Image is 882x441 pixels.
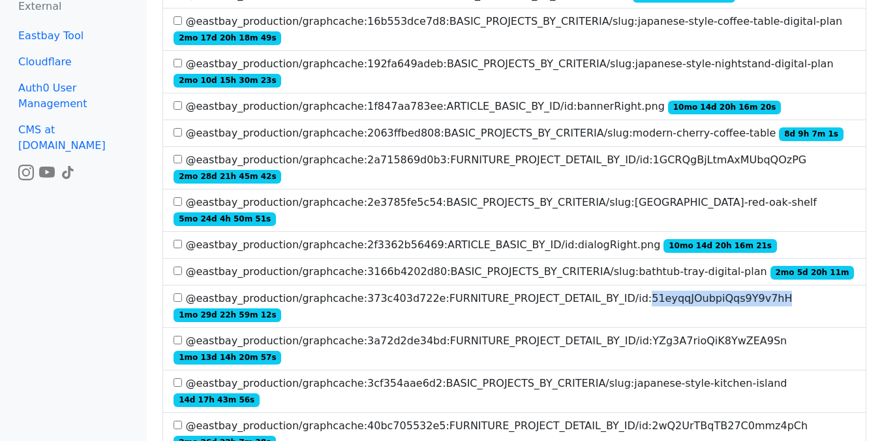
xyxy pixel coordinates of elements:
[174,101,182,110] input: @eastbay_production/graphcache:1f847aa783ee:ARTICLE_BASIC_BY_ID/id:bannerRight.png 10mo 14d 20h 1...
[779,127,843,140] span: 8d 9h 7m 1s
[668,101,781,114] span: 10mo 14d 20h 16m 20s
[770,266,855,279] span: 2mo 5d 20h 11m
[174,195,855,226] label: @eastbay_production/graphcache:2e3785fe5c54:BASIC_PROJECTS_BY_CRITERIA/slug:barcelona-red-oak-shelf
[174,212,276,225] span: 5mo 24d 4h 50m 51s
[39,165,55,178] a: Watch the build video or pictures on YouTube
[174,74,281,87] span: 2mo 10d 15h 30m 23s
[174,99,781,114] label: @eastbay_production/graphcache:1f847aa783ee:ARTICLE_BASIC_BY_ID/id:bannerRight.png
[174,125,843,141] label: @eastbay_production/graphcache:2063ffbed808:BASIC_PROJECTS_BY_CRITERIA/slug:modern-cherry-coffee-...
[174,59,182,67] input: @eastbay_production/graphcache:192fa649adeb:BASIC_PROJECTS_BY_CRITERIA/slug:japanese-style-nights...
[174,336,182,344] input: @eastbay_production/graphcache:3a72d2de34bd:FURNITURE_PROJECT_DETAIL_BY_ID/id:YZg3A7rioQiK8YwZEA9...
[174,155,182,163] input: @eastbay_production/graphcache:2a715869d0b3:FURNITURE_PROJECT_DETAIL_BY_ID/id:1GCRQgBjLtmAxMUbqQO...
[174,31,281,44] span: 2mo 17d 20h 18m 49s
[174,237,776,253] label: @eastbay_production/graphcache:2f3362b56469:ARTICLE_BASIC_BY_ID/id:dialogRight.png
[174,56,855,88] label: @eastbay_production/graphcache:192fa649adeb:BASIC_PROJECTS_BY_CRITERIA/slug:japanese-style-nights...
[18,165,34,178] a: Watch the build video or pictures on Instagram
[60,165,76,178] a: Watch the build video or pictures on TikTok
[174,393,260,406] span: 14d 17h 43m 56s
[8,49,139,75] a: Cloudflare
[8,75,139,117] a: Auth0 User Management
[8,23,139,49] a: Eastbay Tool
[174,152,855,184] label: @eastbay_production/graphcache:2a715869d0b3:FURNITURE_PROJECT_DETAIL_BY_ID/id:1GCRQgBjLtmAxMUbqQOzPG
[174,267,182,275] input: @eastbay_production/graphcache:3166b4202d80:BASIC_PROJECTS_BY_CRITERIA/slug:bathtub-tray-digital-...
[174,240,182,248] input: @eastbay_production/graphcache:2f3362b56469:ARTICLE_BASIC_BY_ID/id:dialogRight.png 10mo 14d 20h 1...
[174,14,855,45] label: @eastbay_production/graphcache:16b553dce7d8:BASIC_PROJECTS_BY_CRITERIA/slug:japanese-style-coffee...
[8,117,139,159] a: CMS at [DOMAIN_NAME]
[174,197,182,206] input: @eastbay_production/graphcache:2e3785fe5c54:BASIC_PROJECTS_BY_CRITERIA/slug:[GEOGRAPHIC_DATA]-red...
[174,378,182,387] input: @eastbay_production/graphcache:3cf354aae6d2:BASIC_PROJECTS_BY_CRITERIA/slug:japanese-style-kitche...
[174,128,182,137] input: @eastbay_production/graphcache:2063ffbed808:BASIC_PROJECTS_BY_CRITERIA/slug:modern-cherry-coffee-...
[174,421,182,429] input: @eastbay_production/graphcache:40bc705532e5:FURNITURE_PROJECT_DETAIL_BY_ID/id:2wQ2UrTBqTB27C0mmz4...
[174,291,855,322] label: @eastbay_production/graphcache:373c403d722e:FURNITURE_PROJECT_DETAIL_BY_ID/id:51eyqqJOubpiQqs9Y9v7hH
[174,264,854,280] label: @eastbay_production/graphcache:3166b4202d80:BASIC_PROJECTS_BY_CRITERIA/slug:bathtub-tray-digital-...
[663,239,776,252] span: 10mo 14d 20h 16m 21s
[174,293,182,302] input: @eastbay_production/graphcache:373c403d722e:FURNITURE_PROJECT_DETAIL_BY_ID/id:51eyqqJOubpiQqs9Y9v...
[174,170,281,183] span: 2mo 28d 21h 45m 42s
[174,351,281,364] span: 1mo 13d 14h 20m 57s
[174,16,182,25] input: @eastbay_production/graphcache:16b553dce7d8:BASIC_PROJECTS_BY_CRITERIA/slug:japanese-style-coffee...
[174,333,855,365] label: @eastbay_production/graphcache:3a72d2de34bd:FURNITURE_PROJECT_DETAIL_BY_ID/id:YZg3A7rioQiK8YwZEA9Sn
[174,376,855,407] label: @eastbay_production/graphcache:3cf354aae6d2:BASIC_PROJECTS_BY_CRITERIA/slug:japanese-style-kitche...
[174,308,281,321] span: 1mo 29d 22h 59m 12s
